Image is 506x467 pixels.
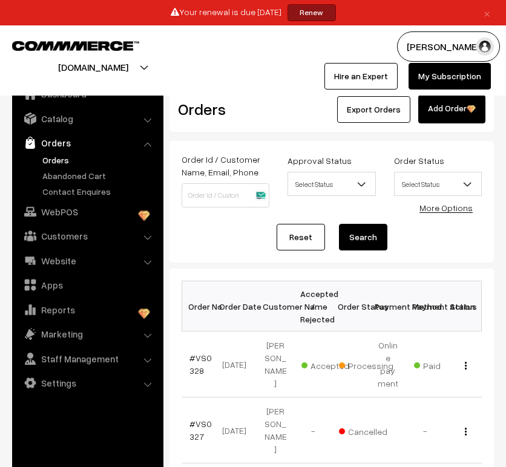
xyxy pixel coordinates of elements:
[15,372,159,394] a: Settings
[39,154,159,166] a: Orders
[419,203,473,213] a: More Options
[15,132,159,154] a: Orders
[287,154,352,167] label: Approval Status
[39,169,159,182] a: Abandoned Cart
[394,172,482,196] span: Select Status
[301,356,362,372] span: Accepted
[15,108,159,129] a: Catalog
[16,52,171,82] button: [DOMAIN_NAME]
[407,397,444,463] td: -
[15,299,159,321] a: Reports
[339,224,387,250] button: Search
[12,38,118,52] a: COMMMERCE
[288,174,375,195] span: Select Status
[257,397,294,463] td: [PERSON_NAME]
[397,31,500,62] button: [PERSON_NAME]
[332,281,369,331] th: Order Status
[369,331,407,397] td: Online payment
[257,281,294,331] th: Customer Name
[257,331,294,397] td: [PERSON_NAME]
[465,362,467,370] img: Menu
[189,419,212,442] a: #VS0327
[476,38,494,56] img: user
[4,4,502,21] div: Your renewal is due [DATE]
[15,274,159,296] a: Apps
[294,281,332,331] th: Accepted / Rejected
[369,281,407,331] th: Payment Method
[394,154,444,167] label: Order Status
[409,63,491,90] a: My Subscription
[178,100,268,119] h2: Orders
[324,63,398,90] a: Hire an Expert
[339,422,399,438] span: Cancelled
[418,95,485,123] a: Add Order
[465,428,467,436] img: Menu
[182,281,220,331] th: Order No
[15,348,159,370] a: Staff Management
[189,353,212,376] a: #VS0328
[395,174,481,195] span: Select Status
[479,5,495,20] a: ×
[12,41,139,50] img: COMMMERCE
[15,250,159,272] a: Website
[294,397,332,463] td: -
[219,331,257,397] td: [DATE]
[277,224,325,250] a: Reset
[407,281,444,331] th: Payment Status
[39,185,159,198] a: Contact Enquires
[444,281,482,331] th: Action
[287,172,375,196] span: Select Status
[339,356,399,372] span: Processing
[15,201,159,223] a: WebPOS
[15,225,159,247] a: Customers
[182,153,269,178] label: Order Id / Customer Name, Email, Phone
[414,356,475,372] span: Paid
[287,4,336,21] a: Renew
[219,397,257,463] td: [DATE]
[15,323,159,345] a: Marketing
[182,183,269,207] input: Order Id / Customer Name / Customer Email / Customer Phone
[337,96,410,123] button: Export Orders
[219,281,257,331] th: Order Date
